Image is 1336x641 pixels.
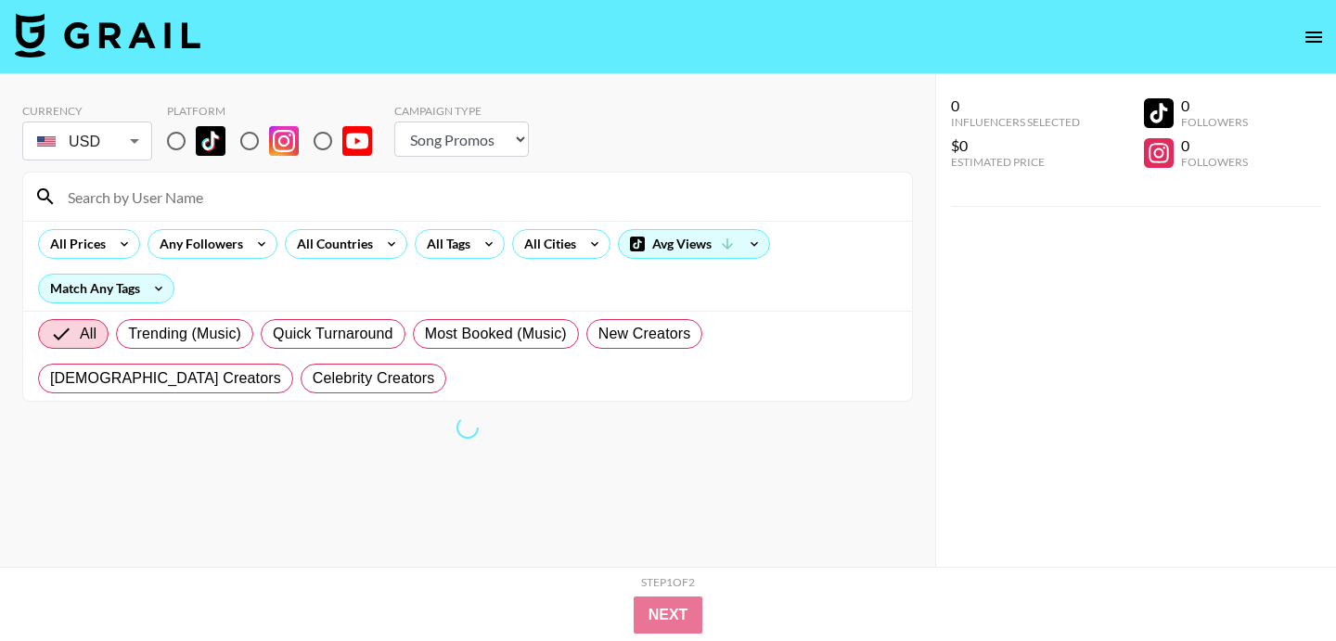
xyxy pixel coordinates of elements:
[313,367,435,390] span: Celebrity Creators
[951,136,1080,155] div: $0
[22,104,152,118] div: Currency
[1181,96,1248,115] div: 0
[1181,136,1248,155] div: 0
[15,13,200,58] img: Grail Talent
[951,96,1080,115] div: 0
[39,230,109,258] div: All Prices
[394,104,529,118] div: Campaign Type
[167,104,387,118] div: Platform
[342,126,372,156] img: YouTube
[452,412,483,443] span: Refreshing bookers, clients, countries, tags, cities, talent, talent...
[269,126,299,156] img: Instagram
[273,323,393,345] span: Quick Turnaround
[57,182,901,212] input: Search by User Name
[128,323,241,345] span: Trending (Music)
[26,125,148,158] div: USD
[951,155,1080,169] div: Estimated Price
[39,275,173,302] div: Match Any Tags
[619,230,769,258] div: Avg Views
[1181,115,1248,129] div: Followers
[148,230,247,258] div: Any Followers
[416,230,474,258] div: All Tags
[513,230,580,258] div: All Cities
[425,323,567,345] span: Most Booked (Music)
[286,230,377,258] div: All Countries
[634,596,703,634] button: Next
[951,115,1080,129] div: Influencers Selected
[641,575,695,589] div: Step 1 of 2
[598,323,691,345] span: New Creators
[196,126,225,156] img: TikTok
[1295,19,1332,56] button: open drawer
[1181,155,1248,169] div: Followers
[80,323,96,345] span: All
[50,367,281,390] span: [DEMOGRAPHIC_DATA] Creators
